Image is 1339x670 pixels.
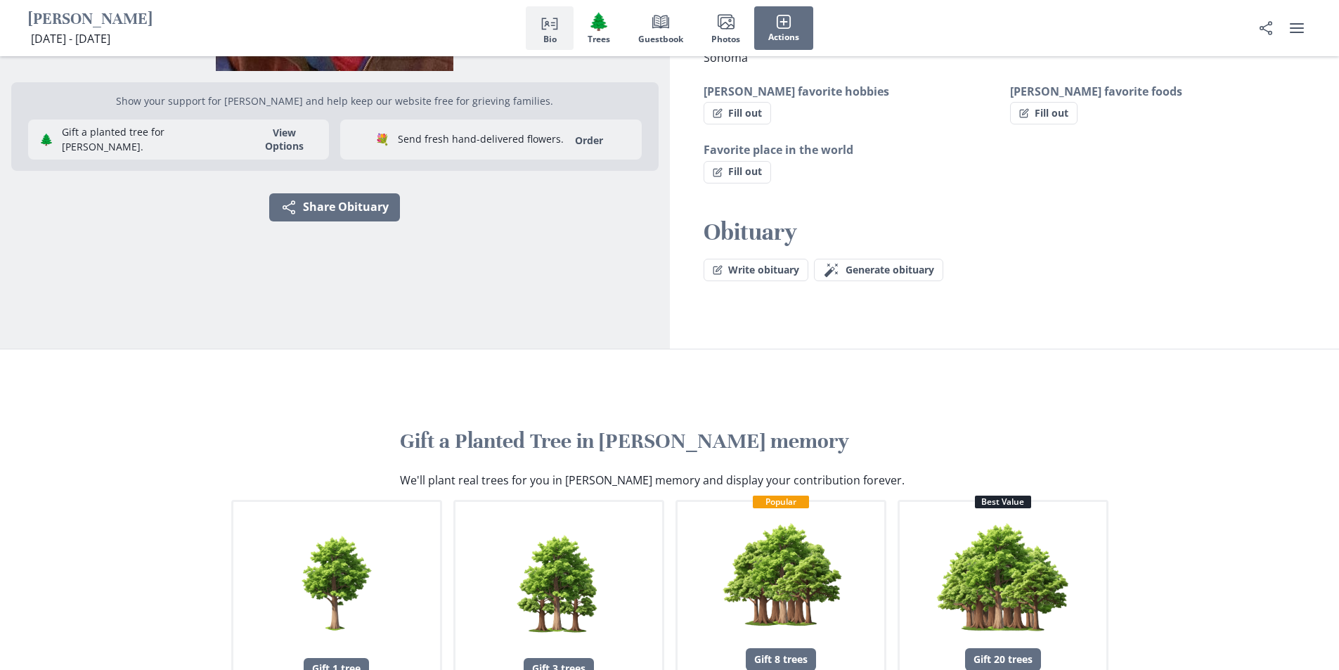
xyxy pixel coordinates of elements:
p: Show your support for [PERSON_NAME] and help keep our website free for grieving families. [28,94,642,108]
h3: Favorite place in the world [704,141,999,158]
button: View Options [245,126,323,153]
h2: Gift a Planted Tree in [PERSON_NAME] memory [400,428,940,455]
img: 20 trees [936,508,1068,640]
button: Trees [574,6,624,50]
button: Guestbook [624,6,697,50]
span: One of the original founders of the Arts Guild of Sonoma [704,33,956,65]
button: Generate obituary [814,259,943,281]
button: Bio [526,6,574,50]
img: 8 trees [714,508,846,640]
h2: Obituary [704,217,1306,247]
span: Photos [711,34,740,44]
p: We'll plant real trees for you in [PERSON_NAME] memory and display your contribution forever. [400,472,905,489]
div: Best Value [975,496,1031,508]
button: Photos [697,6,754,50]
button: Write obituary [704,259,808,281]
span: Bio [543,34,557,44]
button: Fill out [704,102,771,124]
div: Popular [753,496,809,508]
span: Generate obituary [846,264,934,276]
button: user menu [1283,14,1311,42]
h3: [PERSON_NAME] favorite foods [1010,83,1305,100]
h3: [PERSON_NAME] favorite hobbies [704,83,999,100]
span: Tree [588,11,609,32]
span: Trees [588,34,610,44]
button: Fill out [704,161,771,183]
span: [DATE] - [DATE] [31,31,110,46]
button: Share Obituary [269,193,400,221]
span: Actions [768,32,799,42]
img: 1 trees [270,517,402,649]
h1: [PERSON_NAME] [28,9,153,31]
img: 3 trees [492,517,624,649]
button: Actions [754,6,813,50]
button: Fill out [1010,102,1078,124]
button: Share Obituary [1252,14,1280,42]
span: Guestbook [638,34,683,44]
a: Order [567,134,612,147]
